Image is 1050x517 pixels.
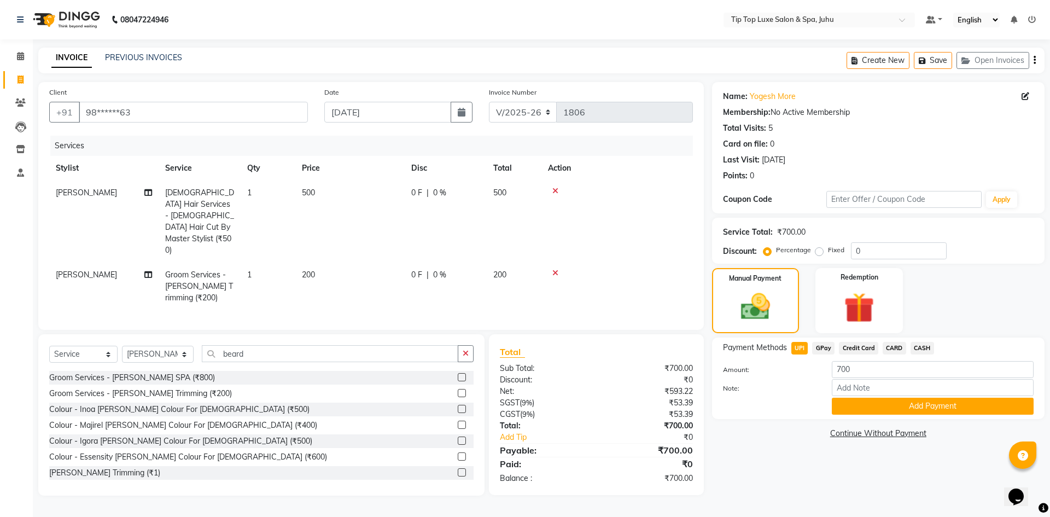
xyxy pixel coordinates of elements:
div: Coupon Code [723,194,826,205]
div: Points: [723,170,748,182]
img: logo [28,4,103,35]
div: 0 [750,170,754,182]
label: Note: [715,384,824,393]
span: Credit Card [839,342,878,355]
span: Total [500,346,525,358]
div: Colour - Inoa [PERSON_NAME] Colour For [DEMOGRAPHIC_DATA] (₹500) [49,404,310,415]
span: UPI [791,342,808,355]
div: Net: [492,386,596,397]
div: ₹700.00 [596,363,701,374]
span: GPay [812,342,835,355]
div: ( ) [492,409,596,420]
div: Services [50,136,701,156]
div: Payable: [492,444,596,457]
div: Sub Total: [492,363,596,374]
span: [DEMOGRAPHIC_DATA] Hair Services - [DEMOGRAPHIC_DATA] Hair Cut By Master Stylist (₹500) [165,188,234,255]
div: Paid: [492,457,596,470]
input: Search or Scan [202,345,459,362]
span: 200 [302,270,315,280]
div: Groom Services - [PERSON_NAME] Trimming (₹200) [49,388,232,399]
div: Card on file: [723,138,768,150]
img: _gift.svg [835,289,884,327]
div: Service Total: [723,226,773,238]
b: 08047224946 [120,4,168,35]
div: [PERSON_NAME] Trimming (₹1) [49,467,160,479]
th: Service [159,156,241,181]
span: 9% [522,410,533,419]
div: ₹700.00 [596,473,701,484]
iframe: chat widget [1004,473,1039,506]
label: Percentage [776,245,811,255]
div: Colour - Essensity [PERSON_NAME] Colour For [DEMOGRAPHIC_DATA] (₹600) [49,451,327,463]
th: Disc [405,156,487,181]
div: Last Visit: [723,154,760,166]
span: | [427,269,429,281]
div: ₹0 [596,374,701,386]
span: 200 [493,270,506,280]
div: Groom Services - [PERSON_NAME] SPA (₹800) [49,372,215,384]
button: Apply [986,191,1017,208]
span: 1 [247,188,252,197]
span: 500 [302,188,315,197]
div: Name: [723,91,748,102]
div: 0 [770,138,774,150]
span: Groom Services - [PERSON_NAME] Trimming (₹200) [165,270,233,303]
label: Client [49,88,67,97]
a: INVOICE [51,48,92,68]
span: [PERSON_NAME] [56,188,117,197]
label: Fixed [828,245,844,255]
button: +91 [49,102,80,123]
span: 0 F [411,187,422,199]
span: CASH [911,342,934,355]
div: Membership: [723,107,771,118]
th: Price [295,156,405,181]
a: Continue Without Payment [714,428,1042,439]
span: 500 [493,188,506,197]
div: Colour - Majirel [PERSON_NAME] Colour For [DEMOGRAPHIC_DATA] (₹400) [49,420,317,431]
a: PREVIOUS INVOICES [105,53,182,62]
div: ₹0 [596,457,701,470]
span: CGST [500,409,520,419]
a: Add Tip [492,432,614,443]
span: [PERSON_NAME] [56,270,117,280]
div: ₹700.00 [596,444,701,457]
th: Stylist [49,156,159,181]
span: CARD [883,342,906,355]
div: Discount: [492,374,596,386]
label: Redemption [841,272,878,282]
input: Add Note [832,379,1034,396]
th: Qty [241,156,295,181]
input: Enter Offer / Coupon Code [826,191,982,208]
span: 1 [247,270,252,280]
span: 0 % [433,187,446,199]
label: Amount: [715,365,824,375]
div: ₹53.39 [596,409,701,420]
div: Discount: [723,246,757,257]
span: 9% [522,398,532,407]
div: No Active Membership [723,107,1034,118]
div: ₹700.00 [596,420,701,432]
input: Amount [832,361,1034,378]
th: Total [487,156,541,181]
button: Save [914,52,952,69]
div: ₹700.00 [777,226,806,238]
div: ( ) [492,397,596,409]
span: 0 % [433,269,446,281]
label: Manual Payment [729,274,781,283]
label: Date [324,88,339,97]
span: | [427,187,429,199]
div: Balance : [492,473,596,484]
th: Action [541,156,693,181]
span: SGST [500,398,520,408]
div: 5 [768,123,773,134]
span: Payment Methods [723,342,787,353]
label: Invoice Number [489,88,536,97]
div: ₹53.39 [596,397,701,409]
div: Colour - Igora [PERSON_NAME] Colour For [DEMOGRAPHIC_DATA] (₹500) [49,435,312,447]
button: Create New [847,52,909,69]
input: Search by Name/Mobile/Email/Code [79,102,308,123]
span: 0 F [411,269,422,281]
a: Yogesh More [750,91,796,102]
button: Open Invoices [956,52,1029,69]
div: ₹593.22 [596,386,701,397]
